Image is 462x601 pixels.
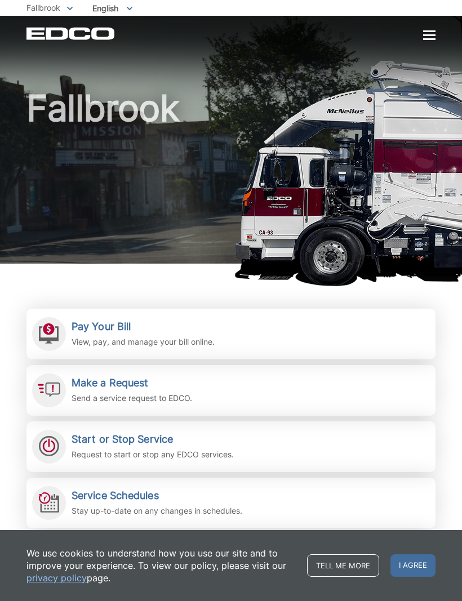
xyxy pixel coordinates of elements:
[307,554,379,577] a: Tell me more
[26,3,60,12] span: Fallbrook
[26,572,87,584] a: privacy policy
[72,489,242,502] h2: Service Schedules
[72,320,215,333] h2: Pay Your Bill
[72,448,234,461] p: Request to start or stop any EDCO services.
[72,377,192,389] h2: Make a Request
[72,392,192,404] p: Send a service request to EDCO.
[72,336,215,348] p: View, pay, and manage your bill online.
[26,365,436,416] a: Make a Request Send a service request to EDCO.
[26,478,436,528] a: Service Schedules Stay up-to-date on any changes in schedules.
[26,90,436,269] h1: Fallbrook
[72,433,234,446] h2: Start or Stop Service
[390,554,436,577] span: I agree
[26,309,436,359] a: Pay Your Bill View, pay, and manage your bill online.
[72,505,242,517] p: Stay up-to-date on any changes in schedules.
[26,547,296,584] p: We use cookies to understand how you use our site and to improve your experience. To view our pol...
[26,27,116,40] a: EDCD logo. Return to the homepage.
